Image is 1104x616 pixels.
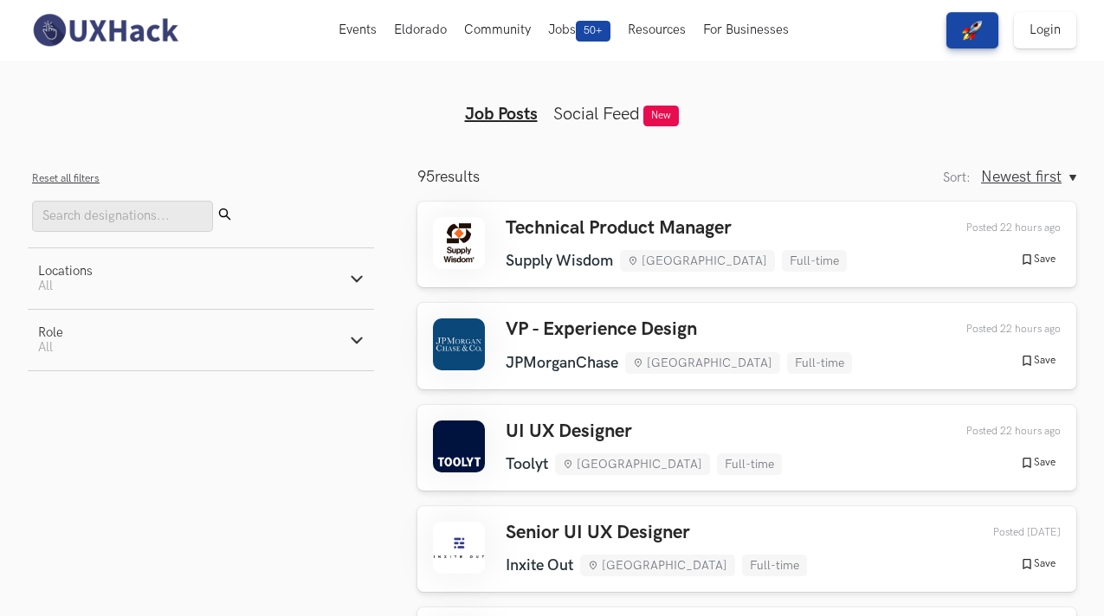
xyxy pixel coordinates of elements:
[782,250,847,272] li: Full-time
[952,526,1061,539] div: 11th Oct
[38,325,63,340] div: Role
[1015,252,1061,267] button: Save
[506,354,618,372] li: JPMorganChase
[417,168,435,186] span: 95
[576,21,610,42] span: 50+
[220,76,885,125] ul: Tabs Interface
[38,264,93,279] div: Locations
[952,221,1061,234] div: 12th Oct
[620,250,775,272] li: [GEOGRAPHIC_DATA]
[1014,12,1076,48] a: Login
[580,555,735,576] li: [GEOGRAPHIC_DATA]
[32,201,213,232] input: Search
[28,310,374,370] button: RoleAll
[417,168,480,186] p: results
[643,106,679,126] span: New
[717,453,782,475] li: Full-time
[555,453,710,475] li: [GEOGRAPHIC_DATA]
[465,104,538,125] a: Job Posts
[962,20,983,41] img: rocket
[943,170,971,185] label: Sort:
[981,168,1062,186] span: Newest first
[1015,455,1061,471] button: Save
[506,556,573,574] li: Inxite Out
[553,104,640,125] a: Social Feed
[625,352,780,374] li: [GEOGRAPHIC_DATA]
[787,352,852,374] li: Full-time
[952,323,1061,336] div: 12th Oct
[28,12,182,48] img: UXHack-logo.png
[506,217,847,240] h3: Technical Product Manager
[506,522,807,544] h3: Senior UI UX Designer
[1015,556,1061,572] button: Save
[742,555,807,576] li: Full-time
[28,248,374,309] button: LocationsAll
[38,279,53,293] span: All
[952,425,1061,438] div: 12th Oct
[506,318,852,341] h3: VP - Experience Design
[32,172,100,185] button: Reset all filters
[417,202,1076,287] a: Technical Product Manager Supply Wisdom [GEOGRAPHIC_DATA] Full-time Posted 22 hours ago Save
[981,168,1076,186] button: Newest first, Sort:
[417,405,1076,491] a: UI UX Designer Toolyt [GEOGRAPHIC_DATA] Full-time Posted 22 hours ago Save
[1015,353,1061,369] button: Save
[506,420,782,443] h3: UI UX Designer
[506,252,613,270] li: Supply Wisdom
[38,340,53,355] span: All
[417,506,1076,592] a: Senior UI UX Designer Inxite Out [GEOGRAPHIC_DATA] Full-time Posted [DATE] Save
[417,303,1076,388] a: VP - Experience Design JPMorganChase [GEOGRAPHIC_DATA] Full-time Posted 22 hours ago Save
[506,455,548,473] li: Toolyt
